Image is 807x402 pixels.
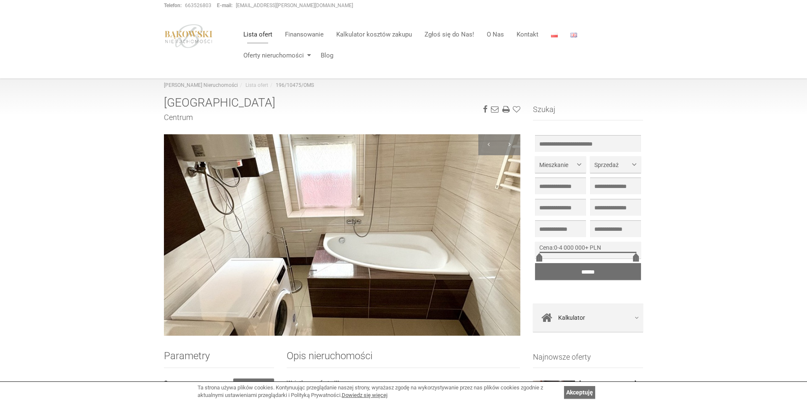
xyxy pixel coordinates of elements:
h2: Opis nieruchomości [287,350,520,368]
a: Zgłoś się do Nas! [418,26,480,43]
h2: Centrum [164,113,520,122]
a: Kalkulator kosztów zakupu [330,26,418,43]
a: [PERSON_NAME] Nieruchomości [164,82,238,88]
strong: E-mail: [217,3,232,8]
span: 0 [554,244,557,251]
a: 196/10475/OMS [276,82,314,88]
span: Kalkulator [558,312,585,324]
h3: Najnowsze oferty [533,353,643,368]
div: - [535,242,641,258]
dt: Cena [164,379,178,387]
span: 153 000 PLN [233,379,274,389]
a: Lista ofert [237,26,279,43]
img: English [570,33,577,37]
a: Finansowanie [279,26,330,43]
img: logo [164,24,214,48]
span: Mieszkanie [539,161,575,169]
button: Sprzedaż [590,156,641,173]
span: Sprzedaż [594,161,630,169]
img: Mieszkanie Sprzedaż Chorzów Centrum [164,134,520,336]
img: Polski [551,33,558,37]
h2: Parametry [164,350,274,368]
div: Ta strona używa plików cookies. Kontynuując przeglądanie naszej strony, wyrażasz zgodę na wykorzy... [198,384,560,399]
button: Mieszkanie [535,156,586,173]
strong: Telefon: [164,3,182,8]
span: Cena: [539,244,554,251]
h3: Szukaj [533,105,643,120]
a: [GEOGRAPHIC_DATA] [579,381,643,387]
a: O Nas [480,26,510,43]
a: [EMAIL_ADDRESS][PERSON_NAME][DOMAIN_NAME] [236,3,353,8]
a: 663526803 [185,3,211,8]
a: Kontakt [510,26,545,43]
span: 4 000 000+ PLN [559,244,601,251]
a: Dowiedz się więcej [342,392,388,398]
a: Akceptuję [564,386,595,399]
li: Lista ofert [238,82,268,89]
a: Oferty nieruchomości [237,47,314,64]
h1: [GEOGRAPHIC_DATA] [164,97,520,110]
a: Blog [314,47,333,64]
